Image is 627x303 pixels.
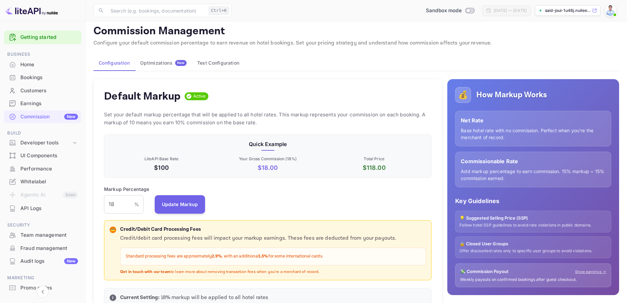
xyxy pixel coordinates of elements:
strong: Get in touch with our team [120,269,170,274]
a: Audit logsNew [4,255,81,267]
div: Developer tools [20,139,71,147]
p: Credit/Debit Card Processing Fees [120,226,426,233]
img: LiteAPI logo [5,5,58,16]
a: Bookings [4,71,81,83]
strong: 1.5% [259,254,268,259]
div: Fraud management [20,245,78,252]
div: Earnings [4,97,81,110]
a: Whitelabel [4,175,81,188]
div: Getting started [4,31,81,44]
input: 0 [104,195,134,214]
div: New [64,258,78,264]
p: Credit/debit card processing fees will impact your markup earnings. These fees are deducted from ... [120,234,426,242]
button: Configuration [93,55,135,71]
strong: Current Setting: [120,294,159,301]
div: Home [20,61,78,69]
input: Search (e.g. bookings, documentation) [107,4,206,17]
div: API Logs [20,205,78,212]
div: Audit logs [20,258,78,265]
div: Optimizations [140,60,187,66]
p: % [134,201,139,208]
p: 💸 Commission Payout [460,268,509,275]
div: Team management [20,231,78,239]
div: Commission [20,113,78,121]
div: UI Components [20,152,78,160]
div: Promo codes [4,282,81,294]
p: to learn more about removing transaction fees when you're a merchant of record. [120,269,426,275]
span: Security [4,222,81,229]
div: [DATE] — [DATE] [494,8,527,14]
a: Promo codes [4,282,81,294]
span: Business [4,51,81,58]
div: CommissionNew [4,110,81,123]
p: Commissionable Rate [461,157,606,165]
a: Earnings [4,97,81,109]
p: Offer discounted rates only to specific user groups to avoid violations. [459,248,607,254]
p: Commission Management [93,25,619,38]
p: 🔒 Closed User Groups [459,241,607,247]
img: Said Joui [605,5,616,16]
a: Show earnings → [575,269,606,275]
p: 18 % markup will be applied to all hotel rates [120,294,426,302]
div: Promo codes [20,284,78,292]
p: LiteAPI Base Rate [110,156,213,162]
p: Add markup percentage to earn commission. 15% markup = 15% commission earned. [461,168,606,182]
span: Marketing [4,274,81,282]
p: Set your default markup percentage that will be applied to all hotel rates. This markup represent... [104,111,431,127]
p: $ 18.00 [216,163,320,172]
p: $100 [110,163,213,172]
p: Key Guidelines [455,197,611,205]
a: Team management [4,229,81,241]
a: Performance [4,163,81,175]
p: 💰 [458,89,468,101]
div: Customers [4,84,81,97]
p: Your Gross Commission ( 18 %) [216,156,320,162]
div: Bookings [4,71,81,84]
a: Customers [4,84,81,97]
a: Home [4,58,81,71]
span: Build [4,130,81,137]
div: Switch to Production mode [423,7,477,15]
button: Update Markup [155,195,205,214]
h4: Default Markup [104,90,181,103]
span: Active [191,93,209,100]
strong: 2.9% [212,254,222,259]
div: Performance [4,163,81,175]
h5: How Markup Works [476,90,547,100]
a: Getting started [20,34,78,41]
p: Standard processing fees are approximately , with an additional for some international cards. [126,253,420,260]
div: Customers [20,87,78,95]
div: Whitelabel [20,178,78,186]
button: Test Configuration [192,55,245,71]
a: UI Components [4,149,81,162]
div: Performance [20,165,78,173]
p: $ 118.00 [322,163,426,172]
p: Follow hotel SSP guidelines to avoid rate violations in public domains. [459,223,607,228]
p: Quick Example [110,140,426,148]
p: said-joui-1u48j.nuitee... [545,8,591,14]
div: UI Components [4,149,81,162]
span: Sandbox mode [426,7,462,15]
p: 💡 Suggested Selling Price (SSP) [459,215,607,222]
p: Weekly payouts on confirmed bookings after guest checkout. [460,277,606,283]
div: New [64,114,78,120]
div: Bookings [20,74,78,81]
p: Configure your default commission percentage to earn revenue on hotel bookings. Set your pricing ... [93,39,619,47]
a: CommissionNew [4,110,81,123]
a: API Logs [4,202,81,214]
p: Net Rate [461,116,606,124]
div: API Logs [4,202,81,215]
div: Whitelabel [4,175,81,188]
button: Collapse navigation [37,286,49,298]
p: i [112,295,113,301]
p: Markup Percentage [104,186,149,193]
span: New [175,61,187,65]
div: Earnings [20,100,78,107]
p: Base hotel rate with no commission. Perfect when you're the merchant of record. [461,127,606,141]
p: Total Price [322,156,426,162]
a: Fraud management [4,242,81,254]
div: Developer tools [4,137,81,149]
